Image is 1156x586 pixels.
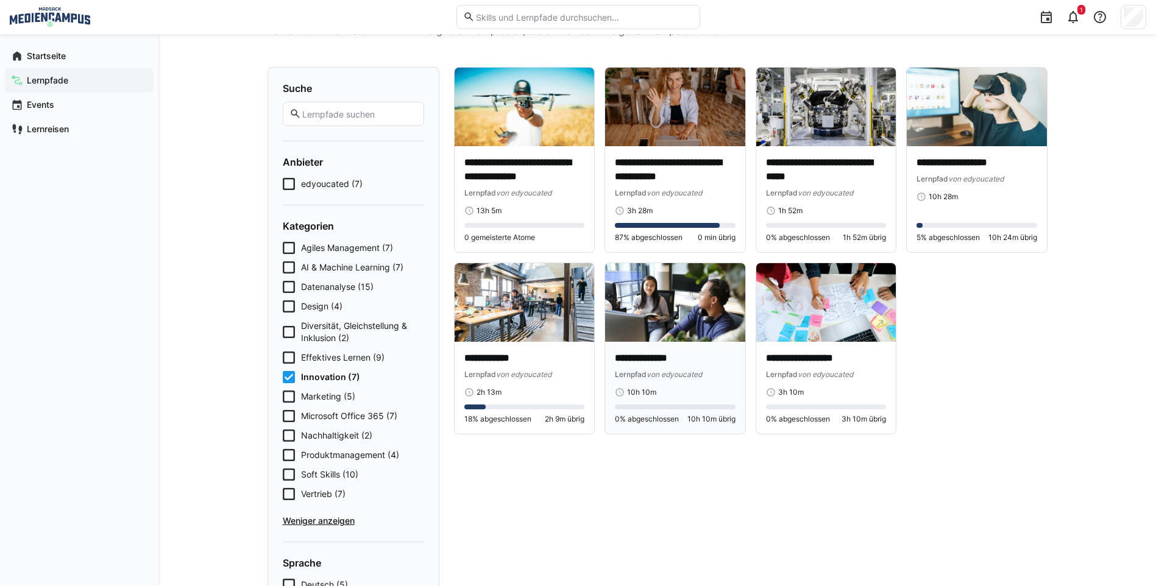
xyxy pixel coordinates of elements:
[283,220,424,232] h4: Kategorien
[756,263,896,342] img: image
[283,557,424,569] h4: Sprache
[647,188,702,197] span: von edyoucated
[301,468,358,481] span: Soft Skills (10)
[301,410,397,422] span: Microsoft Office 365 (7)
[798,188,853,197] span: von edyoucated
[464,188,496,197] span: Lernpfad
[907,68,1047,146] img: image
[647,370,702,379] span: von edyoucated
[301,300,342,312] span: Design (4)
[455,68,595,146] img: image
[301,108,417,119] input: Lernpfade suchen
[917,233,980,242] span: 5% abgeschlossen
[627,206,653,216] span: 3h 28m
[948,174,1004,183] span: von edyoucated
[988,233,1037,242] span: 10h 24m übrig
[301,371,360,383] span: Innovation (7)
[301,242,393,254] span: Agiles Management (7)
[545,414,584,424] span: 2h 9m übrig
[464,370,496,379] span: Lernpfad
[917,174,948,183] span: Lernpfad
[301,390,355,403] span: Marketing (5)
[283,82,424,94] h4: Suche
[301,429,372,442] span: Nachhaltigkeit (2)
[477,387,502,397] span: 2h 13m
[301,488,346,500] span: Vertrieb (7)
[766,233,830,242] span: 0% abgeschlossen
[627,387,656,397] span: 10h 10m
[1080,6,1083,13] span: 1
[766,188,798,197] span: Lernpfad
[766,370,798,379] span: Lernpfad
[605,68,745,146] img: image
[843,233,886,242] span: 1h 52m übrig
[778,206,803,216] span: 1h 52m
[464,233,535,242] span: 0 gemeisterte Atome
[477,206,502,216] span: 13h 5m
[778,387,804,397] span: 3h 10m
[475,12,693,23] input: Skills und Lernpfade durchsuchen…
[698,233,736,242] span: 0 min übrig
[301,351,385,364] span: Effektives Lernen (9)
[301,320,424,344] span: Diversität, Gleichstellung & Inklusion (2)
[496,370,551,379] span: von edyoucated
[283,515,424,527] span: Weniger anzeigen
[615,414,679,424] span: 0% abgeschlossen
[929,192,958,202] span: 10h 28m
[615,233,683,242] span: 87% abgeschlossen
[798,370,853,379] span: von edyoucated
[301,281,374,293] span: Datenanalyse (15)
[301,178,363,190] span: edyoucated (7)
[455,263,595,342] img: image
[615,188,647,197] span: Lernpfad
[283,156,424,168] h4: Anbieter
[756,68,896,146] img: image
[605,263,745,342] img: image
[496,188,551,197] span: von edyoucated
[464,414,531,424] span: 18% abgeschlossen
[301,261,403,274] span: AI & Machine Learning (7)
[301,449,399,461] span: Produktmanagement (4)
[687,414,736,424] span: 10h 10m übrig
[615,370,647,379] span: Lernpfad
[842,414,886,424] span: 3h 10m übrig
[766,414,830,424] span: 0% abgeschlossen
